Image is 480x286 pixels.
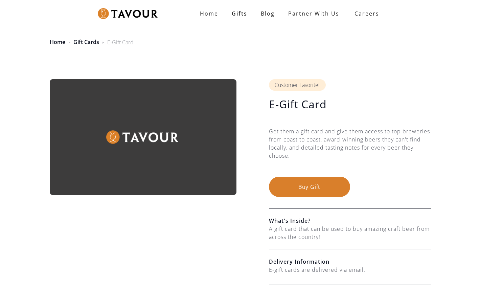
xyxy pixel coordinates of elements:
[193,7,225,20] a: Home
[50,38,65,46] a: Home
[269,217,431,225] h6: What's Inside?
[269,177,350,197] button: Buy Gift
[269,97,431,111] h1: E-Gift Card
[73,38,99,46] a: Gift Cards
[346,4,384,23] a: Careers
[225,7,254,20] a: Gifts
[269,127,431,177] div: Get them a gift card and give them access to top breweries from coast to coast, award-winning bee...
[107,38,134,46] div: E-Gift Card
[355,7,379,20] strong: Careers
[269,225,431,241] div: A gift card that can be used to buy amazing craft beer from across the country!
[254,7,281,20] a: Blog
[200,10,218,17] strong: Home
[281,7,346,20] a: partner with us
[269,266,431,274] div: E-gift cards are delivered via email.
[269,258,431,266] h6: Delivery Information
[269,79,326,91] div: Customer Favorite!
